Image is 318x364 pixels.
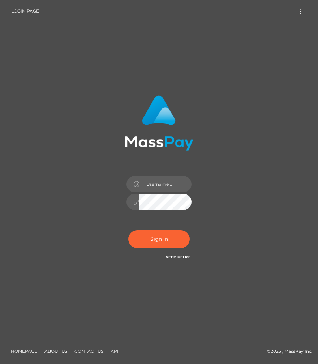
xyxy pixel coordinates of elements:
img: MassPay Login [125,95,193,151]
a: Login Page [11,4,39,19]
a: Need Help? [166,255,190,260]
a: About Us [42,346,70,357]
button: Toggle navigation [293,7,307,16]
div: © 2025 , MassPay Inc. [5,347,313,355]
button: Sign in [128,230,190,248]
a: Contact Us [72,346,106,357]
input: Username... [139,176,192,192]
a: Homepage [8,346,40,357]
a: API [108,346,121,357]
